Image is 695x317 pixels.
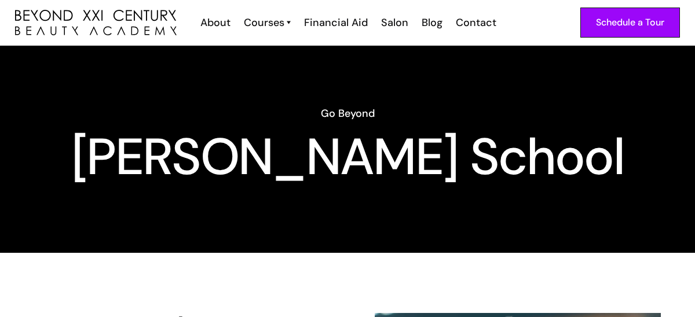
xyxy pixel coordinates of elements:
[374,15,414,30] a: Salon
[244,15,291,30] a: Courses
[456,15,496,30] div: Contact
[15,106,680,121] h6: Go Beyond
[422,15,442,30] div: Blog
[15,10,177,35] a: home
[304,15,368,30] div: Financial Aid
[596,15,664,30] div: Schedule a Tour
[244,15,284,30] div: Courses
[297,15,374,30] a: Financial Aid
[15,10,177,35] img: beyond 21st century beauty academy logo
[448,15,502,30] a: Contact
[200,15,231,30] div: About
[193,15,236,30] a: About
[15,136,680,178] h1: [PERSON_NAME] School
[414,15,448,30] a: Blog
[381,15,408,30] div: Salon
[580,8,680,38] a: Schedule a Tour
